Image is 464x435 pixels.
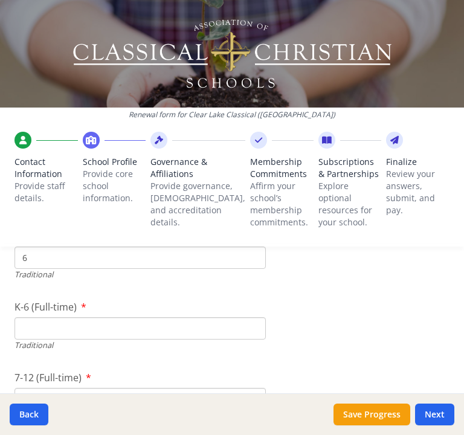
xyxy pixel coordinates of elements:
[318,180,382,228] p: Explore optional resources for your school.
[318,156,382,180] span: Subscriptions & Partnerships
[83,168,146,204] p: Provide core school information.
[14,269,266,280] div: Traditional
[14,156,78,180] span: Contact Information
[14,371,82,384] span: 7-12 (Full-time)
[14,180,78,204] p: Provide staff details.
[10,404,48,425] button: Back
[14,340,266,351] div: Traditional
[150,156,245,180] span: Governance & Affiliations
[71,16,393,91] img: Logo
[250,180,314,228] p: Affirm your school’s membership commitments.
[386,168,449,216] p: Review your answers, submit, and pay.
[14,300,77,314] span: K-6 (Full-time)
[250,156,314,180] span: Membership Commitments
[83,156,146,168] span: School Profile
[386,156,449,168] span: Finalize
[333,404,410,425] button: Save Progress
[415,404,454,425] button: Next
[150,180,245,228] p: Provide governance, [DEMOGRAPHIC_DATA], and accreditation details.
